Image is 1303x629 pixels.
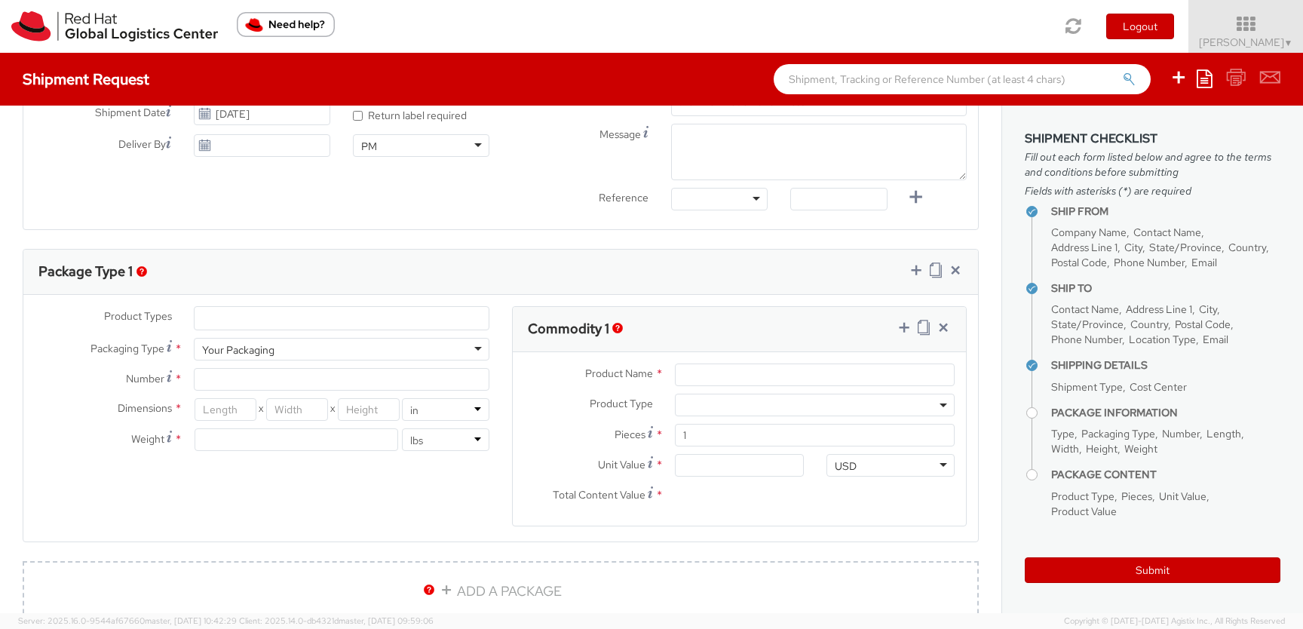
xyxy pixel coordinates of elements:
[1025,183,1280,198] span: Fields with asterisks (*) are required
[1199,302,1217,316] span: City
[1284,37,1293,49] span: ▼
[1051,360,1280,371] h4: Shipping Details
[1051,442,1079,456] span: Width
[1051,489,1114,503] span: Product Type
[585,367,653,380] span: Product Name
[1199,35,1293,49] span: [PERSON_NAME]
[95,105,166,121] span: Shipment Date
[1175,318,1231,331] span: Postal Code
[1051,283,1280,294] h4: Ship To
[615,428,645,441] span: Pieces
[353,106,469,123] label: Return label required
[1051,206,1280,217] h4: Ship From
[266,398,328,421] input: Width
[1051,333,1122,346] span: Phone Number
[1051,256,1107,269] span: Postal Code
[1203,333,1228,346] span: Email
[835,459,857,474] div: USD
[328,398,339,421] span: X
[553,488,645,502] span: Total Content Value
[202,342,274,357] div: Your Packaging
[599,191,648,204] span: Reference
[1126,302,1192,316] span: Address Line 1
[1081,427,1155,440] span: Packaging Type
[1114,256,1185,269] span: Phone Number
[1149,241,1222,254] span: State/Province
[90,342,164,355] span: Packaging Type
[1051,302,1119,316] span: Contact Name
[1025,557,1280,583] button: Submit
[118,401,172,415] span: Dimensions
[1051,226,1127,239] span: Company Name
[1130,318,1168,331] span: Country
[774,64,1151,94] input: Shipment, Tracking or Reference Number (at least 4 chars)
[598,458,645,471] span: Unit Value
[131,432,164,446] span: Weight
[1159,489,1206,503] span: Unit Value
[18,615,237,626] span: Server: 2025.16.0-9544af67660
[1051,407,1280,419] h4: Package Information
[338,398,400,421] input: Height
[1124,442,1157,456] span: Weight
[590,397,653,410] span: Product Type
[353,111,363,121] input: Return label required
[599,127,641,141] span: Message
[239,615,434,626] span: Client: 2025.14.0-db4321d
[1086,442,1118,456] span: Height
[1124,241,1142,254] span: City
[1228,241,1266,254] span: Country
[339,615,434,626] span: master, [DATE] 09:59:06
[1051,427,1075,440] span: Type
[1025,149,1280,179] span: Fill out each form listed below and agree to the terms and conditions before submitting
[1130,380,1187,394] span: Cost Center
[1051,469,1280,480] h4: Package Content
[528,321,609,336] h3: Commodity 1
[38,264,133,279] h3: Package Type 1
[1106,14,1174,39] button: Logout
[1064,615,1285,627] span: Copyright © [DATE]-[DATE] Agistix Inc., All Rights Reserved
[1206,427,1241,440] span: Length
[23,71,149,87] h4: Shipment Request
[145,615,237,626] span: master, [DATE] 10:42:29
[23,561,979,621] a: ADD A PACKAGE
[11,11,218,41] img: rh-logistics-00dfa346123c4ec078e1.svg
[104,309,172,323] span: Product Types
[1121,489,1152,503] span: Pieces
[256,398,267,421] span: X
[118,137,166,152] span: Deliver By
[361,139,377,154] div: PM
[1129,333,1196,346] span: Location Type
[1133,226,1201,239] span: Contact Name
[1162,427,1200,440] span: Number
[1051,505,1117,518] span: Product Value
[1025,132,1280,146] h3: Shipment Checklist
[1051,241,1118,254] span: Address Line 1
[195,398,256,421] input: Length
[1051,318,1124,331] span: State/Province
[126,372,164,385] span: Number
[1051,380,1123,394] span: Shipment Type
[1191,256,1217,269] span: Email
[237,12,335,37] button: Need help?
